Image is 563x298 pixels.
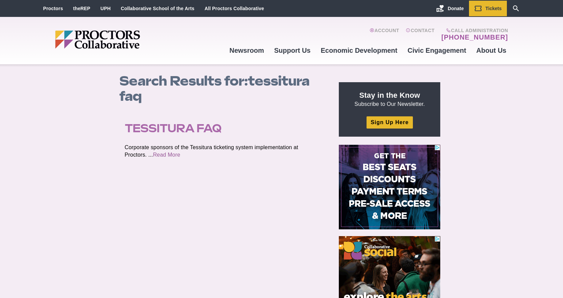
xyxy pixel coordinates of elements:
[316,41,403,60] a: Economic Development
[347,90,432,108] p: Subscribe to Our Newsletter.
[125,121,221,135] a: Tessitura FAQ
[205,6,264,11] a: All Proctors Collaborative
[448,6,464,11] span: Donate
[367,116,413,128] a: Sign Up Here
[119,73,332,104] h1: tessitura faq
[359,91,420,99] strong: Stay in the Know
[119,73,248,89] span: Search Results for:
[55,30,192,49] img: Proctors logo
[125,144,324,159] p: Corporate sponsors of the Tessitura ticketing system implementation at Proctors. ...
[406,28,435,41] a: Contact
[431,1,469,16] a: Donate
[339,145,440,229] iframe: Advertisement
[402,41,471,60] a: Civic Engagement
[507,1,525,16] a: Search
[370,28,399,41] a: Account
[73,6,90,11] a: theREP
[43,6,63,11] a: Proctors
[439,28,508,33] span: Call Administration
[469,1,507,16] a: Tickets
[100,6,111,11] a: UPH
[441,33,508,41] a: [PHONE_NUMBER]
[153,152,180,158] a: Read More
[224,41,269,60] a: Newsroom
[486,6,502,11] span: Tickets
[471,41,512,60] a: About Us
[121,6,194,11] a: Collaborative School of the Arts
[269,41,316,60] a: Support Us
